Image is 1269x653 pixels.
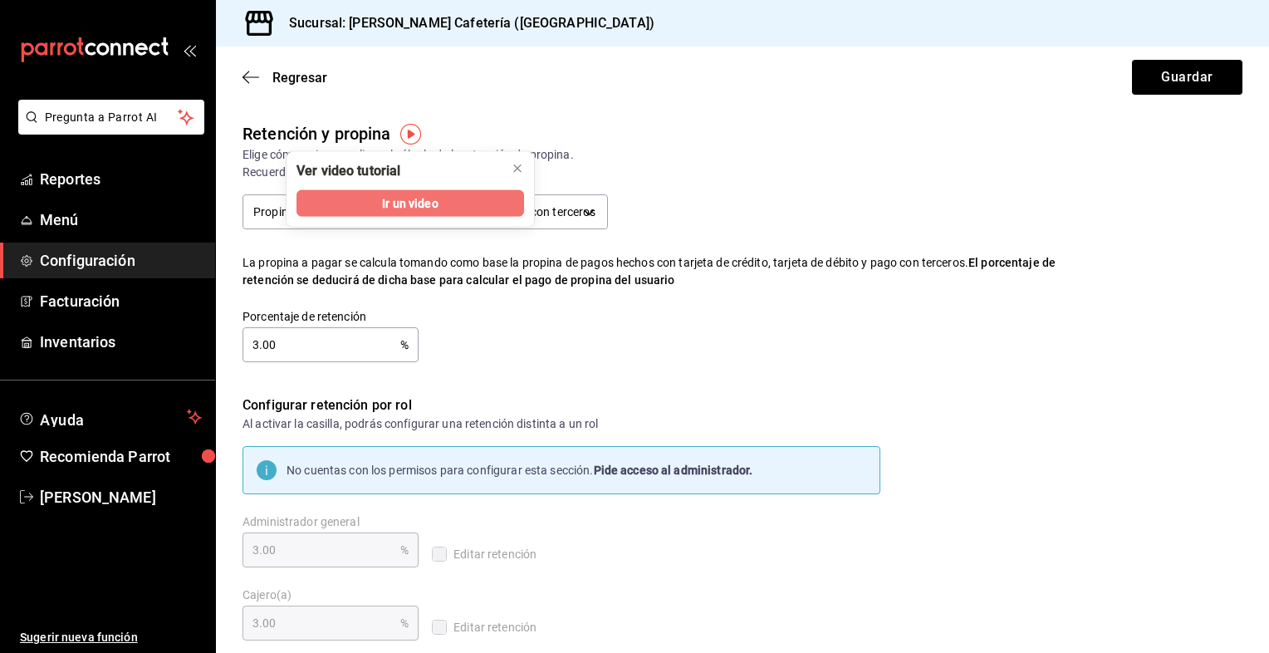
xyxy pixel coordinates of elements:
[40,170,100,188] font: Reportes
[504,155,531,182] button: cerrar
[40,252,135,269] font: Configuración
[287,462,752,479] div: No cuentas con los permisos para configurar esta sección.
[243,194,608,229] div: Propina pagada con tarjeta de crédito, débito y pago con terceros
[243,311,419,322] label: Porcentaje de retención
[1132,60,1242,95] button: Guardar
[243,589,419,601] label: Cajero(a)
[40,333,115,351] font: Inventarios
[243,256,968,269] div: La propina a pagar se calcula tomando como base la propina de pagos hechos con tarjeta de crédito...
[243,121,391,146] div: Retención y propina
[243,606,400,640] input: 0.00
[183,43,196,56] button: open_drawer_menu
[40,448,170,465] font: Recomienda Parrot
[243,516,419,528] label: Administrador general
[276,13,654,33] h3: Sucursal: [PERSON_NAME] Cafetería ([GEOGRAPHIC_DATA])
[45,109,179,126] span: Pregunta a Parrot AI
[382,194,438,212] span: Ir un video
[243,415,880,433] div: Al activar la casilla, podrás configurar una retención distinta a un rol
[40,292,120,310] font: Facturación
[243,533,419,567] div: %
[40,407,180,427] span: Ayuda
[20,631,138,644] font: Sugerir nueva función
[243,533,400,567] input: 0.00
[296,162,400,180] div: Ver video tutorial
[40,489,156,506] font: [PERSON_NAME]
[243,146,1075,164] div: Elige cómo quieres realizar el cálculo de la retención de propina.
[447,546,537,563] span: Editar retención
[12,120,204,138] a: Pregunta a Parrot AI
[243,606,419,641] div: %
[243,395,880,415] div: Configurar retención por rol
[400,124,421,145] img: Marcador de información sobre herramientas
[272,70,327,86] span: Regresar
[243,164,1075,181] div: Recuerda que no se registra la propina en efectivo.
[40,211,79,228] font: Menú
[243,328,400,361] input: 0.00
[447,619,537,636] span: Editar retención
[296,190,524,217] button: Ir un video
[18,100,204,135] button: Pregunta a Parrot AI
[594,464,753,477] strong: Pide acceso al administrador.
[243,70,327,86] button: Regresar
[243,327,419,362] div: %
